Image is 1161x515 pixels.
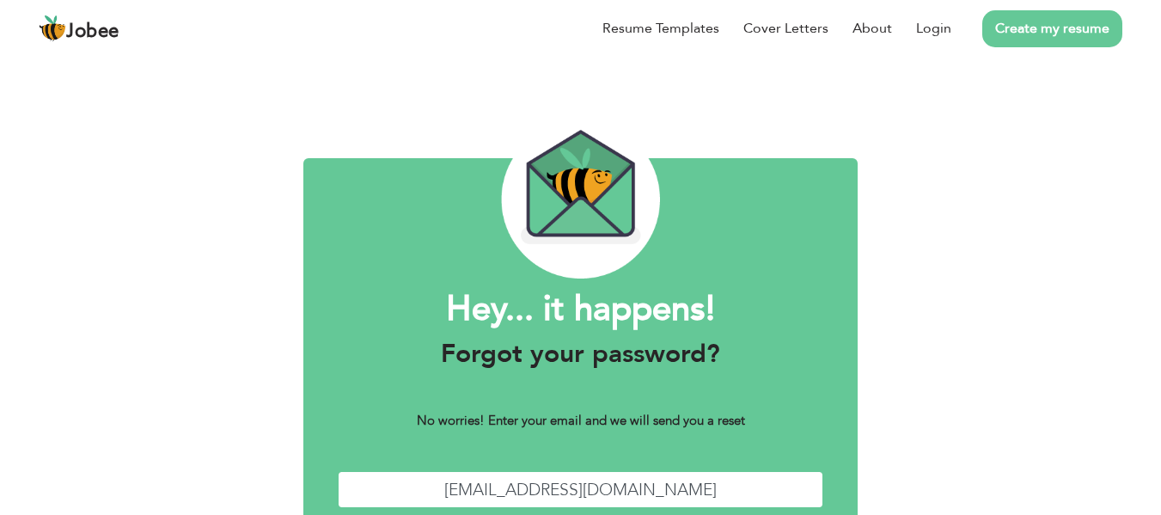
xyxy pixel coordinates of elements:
b: No worries! Enter your email and we will send you a reset [417,412,745,429]
h3: Forgot your password? [338,339,824,370]
input: Enter Your Email [338,471,824,508]
a: Jobee [39,15,119,42]
a: Create my resume [982,10,1122,47]
a: Cover Letters [743,18,828,39]
img: envelope_bee.png [501,120,660,279]
a: Resume Templates [602,18,719,39]
a: Login [916,18,951,39]
h1: Hey... it happens! [338,287,824,332]
img: jobee.io [39,15,66,42]
span: Jobee [66,22,119,41]
a: About [852,18,892,39]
